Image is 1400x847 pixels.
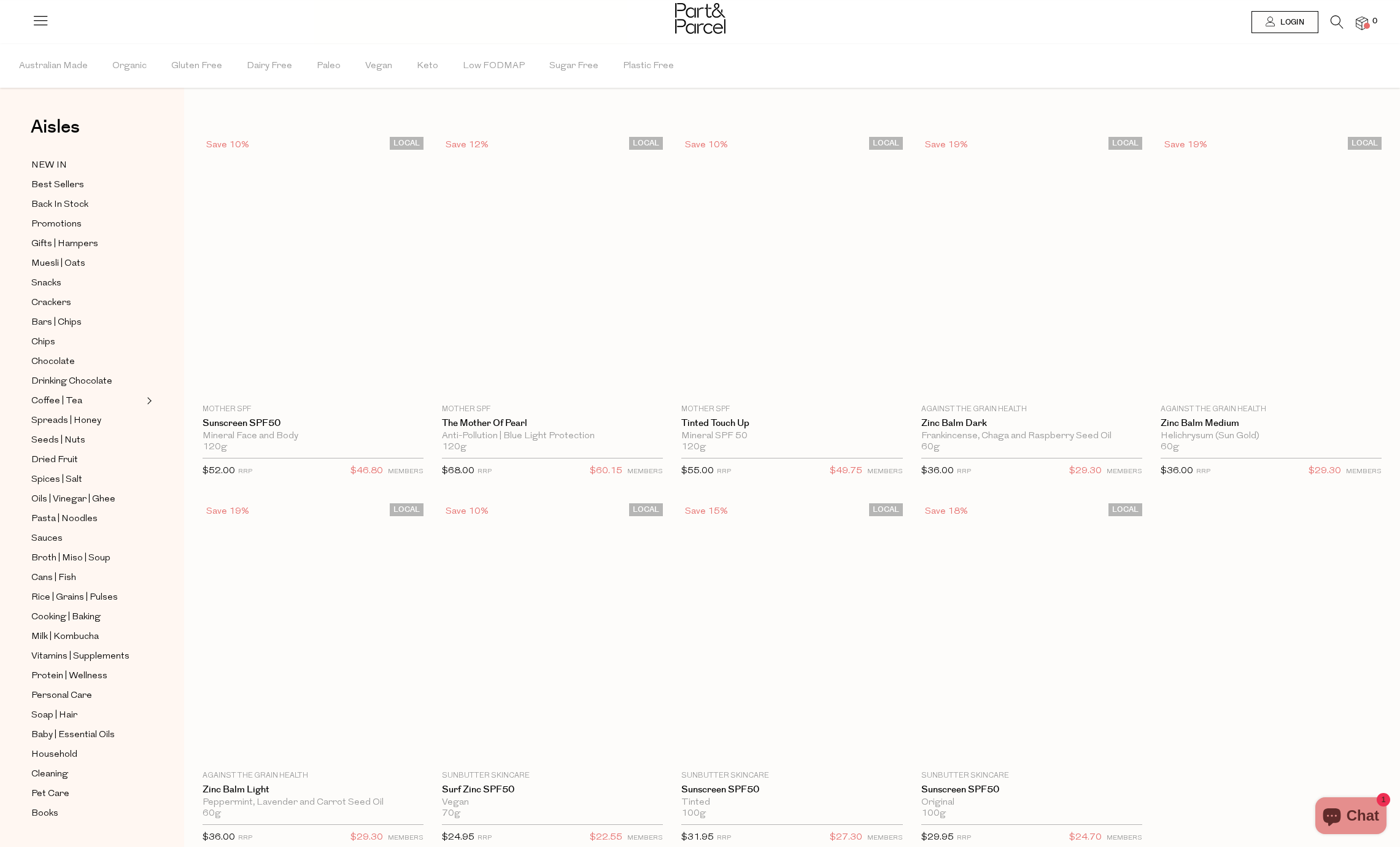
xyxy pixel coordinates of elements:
[830,830,862,846] span: $27.30
[31,374,143,389] a: Drinking Chocolate
[623,45,674,88] span: Plastic Free
[921,797,1142,808] div: Original
[869,137,903,150] span: LOCAL
[1107,468,1142,475] small: MEMBERS
[463,45,525,88] span: Low FODMAP
[1277,17,1304,28] span: Login
[31,512,98,527] span: Pasta | Noodles
[31,335,55,350] span: Chips
[31,374,112,389] span: Drinking Chocolate
[681,431,902,442] div: Mineral SPF 50
[31,570,143,586] a: Cans | Fish
[31,452,143,468] a: Dried Fruit
[31,414,101,428] span: Spreads | Honey
[31,492,143,507] a: Oils | Vinegar | Ghee
[921,770,1142,781] p: SunButter Skincare
[717,835,731,841] small: RRP
[442,503,492,520] div: Save 10%
[417,45,438,88] span: Keto
[1356,17,1368,29] a: 0
[31,668,143,684] a: Protein | Wellness
[1161,466,1193,476] span: $36.00
[31,197,143,212] a: Back In Stock
[590,463,622,479] span: $60.15
[238,468,252,475] small: RRP
[19,45,88,88] span: Australian Made
[1369,16,1380,27] span: 0
[350,830,383,846] span: $29.30
[675,3,725,34] img: Part&Parcel
[203,503,253,520] div: Save 19%
[171,45,222,88] span: Gluten Free
[442,784,663,795] a: Surf Zinc SPF50
[1312,797,1390,837] inbox-online-store-chat: Shopify online store chat
[31,158,143,173] a: NEW IN
[31,315,143,330] a: Bars | Chips
[681,466,714,476] span: $55.00
[31,178,84,193] span: Best Sellers
[552,633,553,634] img: Surf Zinc SPF50
[31,669,107,684] span: Protein | Wellness
[1346,468,1382,475] small: MEMBERS
[31,473,82,487] span: Spices | Salt
[681,784,902,795] a: Sunscreen SPF50
[31,630,99,644] span: Milk | Kombucha
[31,551,143,566] a: Broth | Miso | Soup
[31,610,101,625] span: Cooking | Baking
[31,256,143,271] a: Muesli | Oats
[31,237,98,252] span: Gifts | Hampers
[681,833,714,842] span: $31.95
[31,453,78,468] span: Dried Fruit
[442,137,492,153] div: Save 12%
[112,45,147,88] span: Organic
[388,835,423,841] small: MEMBERS
[31,609,143,625] a: Cooking | Baking
[31,354,143,369] a: Chocolate
[717,468,731,475] small: RRP
[31,806,143,821] a: Books
[921,137,972,153] div: Save 19%
[921,442,940,453] span: 60g
[869,503,903,516] span: LOCAL
[203,797,423,808] div: Peppermint, Lavender and Carrot Seed Oil
[549,45,598,88] span: Sugar Free
[957,468,971,475] small: RRP
[31,511,143,527] a: Pasta | Noodles
[629,503,663,516] span: LOCAL
[31,295,143,311] a: Crackers
[681,797,902,808] div: Tinted
[1196,468,1210,475] small: RRP
[203,466,235,476] span: $52.00
[31,236,143,252] a: Gifts | Hampers
[442,442,466,453] span: 120g
[867,468,903,475] small: MEMBERS
[921,784,1142,795] a: Sunscreen SPF50
[1108,137,1142,150] span: LOCAL
[442,833,474,842] span: $24.95
[31,114,80,141] span: Aisles
[1069,830,1102,846] span: $24.70
[350,463,383,479] span: $46.80
[1251,11,1318,33] a: Login
[478,468,492,475] small: RRP
[31,276,61,291] span: Snacks
[681,137,732,153] div: Save 10%
[31,177,143,193] a: Best Sellers
[203,442,227,453] span: 120g
[31,393,143,409] a: Coffee | Tea
[478,835,492,841] small: RRP
[238,835,252,841] small: RRP
[1161,418,1382,429] a: Zinc Balm Medium
[629,137,663,150] span: LOCAL
[31,394,82,409] span: Coffee | Tea
[31,551,110,566] span: Broth | Miso | Soup
[31,708,143,723] a: Soap | Hair
[681,442,706,453] span: 120g
[590,830,622,846] span: $22.55
[1069,463,1102,479] span: $29.30
[388,468,423,475] small: MEMBERS
[552,267,553,268] img: The Mother of Pearl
